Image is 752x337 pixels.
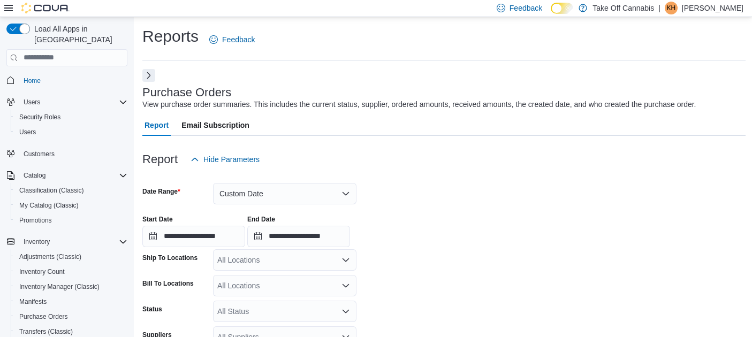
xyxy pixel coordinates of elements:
[19,96,44,109] button: Users
[142,69,155,82] button: Next
[15,310,127,323] span: Purchase Orders
[19,113,60,121] span: Security Roles
[15,184,88,197] a: Classification (Classic)
[15,265,127,278] span: Inventory Count
[213,183,356,204] button: Custom Date
[24,150,55,158] span: Customers
[142,215,173,224] label: Start Date
[19,96,127,109] span: Users
[142,279,194,288] label: Bill To Locations
[2,73,132,88] button: Home
[15,214,127,227] span: Promotions
[19,312,68,321] span: Purchase Orders
[19,169,50,182] button: Catalog
[19,186,84,195] span: Classification (Classic)
[11,198,132,213] button: My Catalog (Classic)
[19,74,45,87] a: Home
[15,280,127,293] span: Inventory Manager (Classic)
[30,24,127,45] span: Load All Apps in [GEOGRAPHIC_DATA]
[11,183,132,198] button: Classification (Classic)
[593,2,654,14] p: Take Off Cannabis
[142,26,199,47] h1: Reports
[24,98,40,106] span: Users
[11,249,132,264] button: Adjustments (Classic)
[341,256,350,264] button: Open list of options
[186,149,264,170] button: Hide Parameters
[181,114,249,136] span: Email Subscription
[142,254,198,262] label: Ship To Locations
[19,147,127,160] span: Customers
[19,327,73,336] span: Transfers (Classic)
[2,146,132,162] button: Customers
[19,267,65,276] span: Inventory Count
[15,126,127,139] span: Users
[11,309,132,324] button: Purchase Orders
[11,294,132,309] button: Manifests
[667,2,676,14] span: KH
[247,215,275,224] label: End Date
[247,226,350,247] input: Press the down key to open a popover containing a calendar.
[11,279,132,294] button: Inventory Manager (Classic)
[15,295,51,308] a: Manifests
[11,110,132,125] button: Security Roles
[19,235,127,248] span: Inventory
[15,126,40,139] a: Users
[15,111,65,124] a: Security Roles
[15,250,86,263] a: Adjustments (Classic)
[19,169,127,182] span: Catalog
[19,282,100,291] span: Inventory Manager (Classic)
[203,154,260,165] span: Hide Parameters
[665,2,678,14] div: Karen H
[682,2,743,14] p: [PERSON_NAME]
[11,213,132,228] button: Promotions
[15,184,127,197] span: Classification (Classic)
[2,95,132,110] button: Users
[15,295,127,308] span: Manifests
[19,297,47,306] span: Manifests
[145,114,169,136] span: Report
[15,199,83,212] a: My Catalog (Classic)
[15,280,104,293] a: Inventory Manager (Classic)
[2,168,132,183] button: Catalog
[142,226,245,247] input: Press the down key to open a popover containing a calendar.
[15,265,69,278] a: Inventory Count
[510,3,542,13] span: Feedback
[11,264,132,279] button: Inventory Count
[142,187,180,196] label: Date Range
[19,128,36,136] span: Users
[142,305,162,313] label: Status
[15,111,127,124] span: Security Roles
[21,3,70,13] img: Cova
[19,235,54,248] button: Inventory
[19,201,79,210] span: My Catalog (Classic)
[19,148,59,160] a: Customers
[19,216,52,225] span: Promotions
[2,234,132,249] button: Inventory
[341,281,350,290] button: Open list of options
[24,238,50,246] span: Inventory
[222,34,255,45] span: Feedback
[142,86,231,99] h3: Purchase Orders
[24,171,45,180] span: Catalog
[142,153,178,166] h3: Report
[11,125,132,140] button: Users
[658,2,660,14] p: |
[24,76,41,85] span: Home
[205,29,259,50] a: Feedback
[15,310,72,323] a: Purchase Orders
[19,252,81,261] span: Adjustments (Classic)
[15,250,127,263] span: Adjustments (Classic)
[19,74,127,87] span: Home
[15,214,56,227] a: Promotions
[15,199,127,212] span: My Catalog (Classic)
[142,99,696,110] div: View purchase order summaries. This includes the current status, supplier, ordered amounts, recei...
[341,307,350,316] button: Open list of options
[551,3,573,14] input: Dark Mode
